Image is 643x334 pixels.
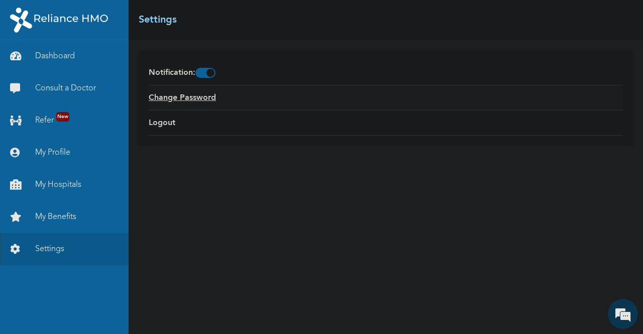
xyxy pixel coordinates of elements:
div: Minimize live chat window [165,5,189,29]
a: Logout [149,117,175,129]
span: We're online! [58,113,139,214]
span: New [56,112,69,122]
textarea: Type your message and hit 'Enter' [5,246,191,281]
h2: Settings [139,13,177,28]
img: d_794563401_company_1708531726252_794563401 [19,50,41,75]
div: Chat with us now [52,56,169,69]
span: Notification : [149,67,216,79]
span: Conversation [5,299,98,306]
div: FAQs [98,281,192,312]
img: RelianceHMO's Logo [10,8,108,33]
a: Change Password [149,92,216,104]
